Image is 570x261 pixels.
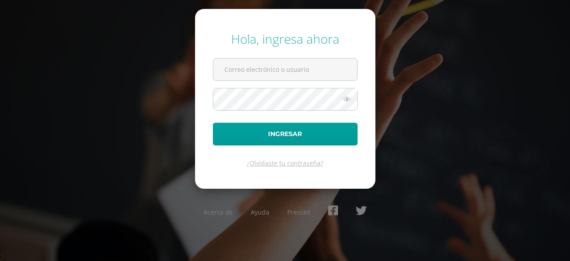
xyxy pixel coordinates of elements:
[204,208,233,216] a: Acerca de
[247,159,323,167] a: ¿Olvidaste tu contraseña?
[251,208,269,216] a: Ayuda
[287,208,310,216] a: Presskit
[213,58,357,80] input: Correo electrónico o usuario
[213,30,358,47] div: Hola, ingresa ahora
[213,123,358,145] button: Ingresar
